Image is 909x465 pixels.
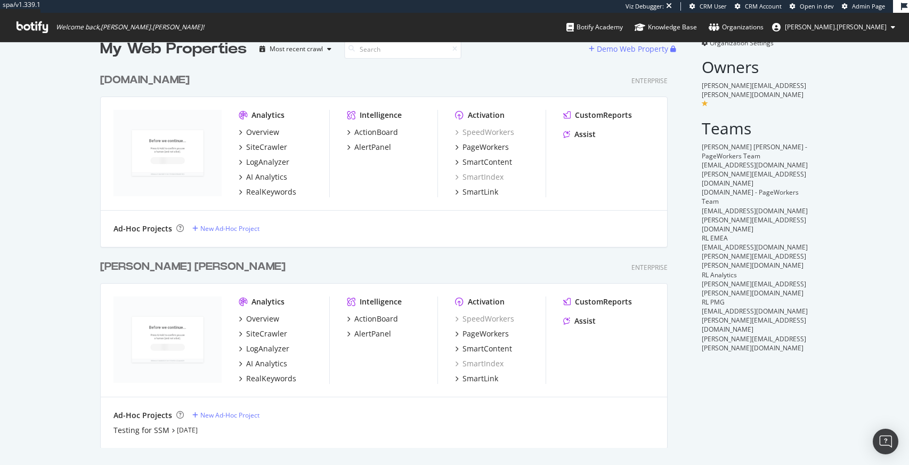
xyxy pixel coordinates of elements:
button: [PERSON_NAME].[PERSON_NAME] [764,19,904,36]
div: LogAnalyzer [246,157,289,167]
a: LogAnalyzer [239,157,289,167]
span: [PERSON_NAME][EMAIL_ADDRESS][DOMAIN_NAME] [702,215,806,234]
a: SiteCrawler [239,142,287,153]
a: AI Analytics [239,172,287,182]
div: SiteCrawler [246,142,287,153]
span: joe.mcdonald [785,22,887,31]
img: ralphlauren.com [113,296,222,383]
div: Botify Academy [566,22,623,33]
a: [DATE] [177,426,198,435]
div: SmartLink [462,373,498,384]
div: Intelligence [360,110,402,121]
a: SmartIndex [455,172,504,182]
div: Testing for SSM [113,425,169,436]
span: Welcome back, [PERSON_NAME].[PERSON_NAME] ! [56,23,204,31]
a: SmartLink [455,187,498,197]
a: SmartIndex [455,358,504,369]
a: AI Analytics [239,358,287,369]
span: [PERSON_NAME][EMAIL_ADDRESS][DOMAIN_NAME] [702,170,806,188]
div: AI Analytics [246,358,287,369]
div: ActionBoard [354,314,398,324]
div: PageWorkers [462,328,509,339]
a: CustomReports [563,110,632,121]
div: Viz Debugger: [626,2,664,11]
div: ActionBoard [354,127,398,138]
a: ActionBoard [347,314,398,324]
div: [PERSON_NAME] [PERSON_NAME] - PageWorkers Team [702,142,809,161]
div: Ad-Hoc Projects [113,410,172,421]
span: [PERSON_NAME][EMAIL_ADDRESS][DOMAIN_NAME] [702,316,806,334]
a: PageWorkers [455,328,509,339]
a: New Ad-Hoc Project [192,411,259,420]
a: Organizations [709,13,764,42]
div: RL Analytics [702,270,809,279]
div: Intelligence [360,296,402,307]
a: [DOMAIN_NAME] [100,73,194,88]
a: ActionBoard [347,127,398,138]
div: Analytics [251,296,285,307]
span: [EMAIL_ADDRESS][DOMAIN_NAME] [702,307,808,316]
div: grid [100,60,676,448]
h2: Teams [702,119,809,137]
a: New Ad-Hoc Project [192,224,259,233]
div: New Ad-Hoc Project [200,411,259,420]
div: Organizations [709,22,764,33]
a: SmartContent [455,343,512,354]
a: Knowledge Base [635,13,697,42]
a: SiteCrawler [239,328,287,339]
div: Assist [574,129,596,140]
a: SpeedWorkers [455,314,514,324]
div: Most recent crawl [270,46,323,52]
div: SmartContent [462,343,512,354]
div: [PERSON_NAME] [PERSON_NAME] [100,259,286,275]
a: SmartLink [455,373,498,384]
span: [EMAIL_ADDRESS][DOMAIN_NAME] [702,206,808,215]
div: SiteCrawler [246,328,287,339]
span: [EMAIL_ADDRESS][DOMAIN_NAME] [702,161,808,170]
div: Activation [468,296,505,307]
div: AI Analytics [246,172,287,182]
a: Open in dev [790,2,834,11]
div: New Ad-Hoc Project [200,224,259,233]
div: Ad-Hoc Projects [113,223,172,234]
div: Overview [246,314,279,324]
div: Activation [468,110,505,121]
div: Demo Web Property [597,44,668,54]
a: [PERSON_NAME] [PERSON_NAME] [100,259,290,275]
a: Assist [563,129,596,140]
a: RealKeywords [239,187,296,197]
a: PageWorkers [455,142,509,153]
div: Enterprise [631,263,668,272]
div: Enterprise [631,76,668,85]
a: Botify Academy [566,13,623,42]
span: CRM User [700,2,727,10]
div: [DOMAIN_NAME] [100,73,190,88]
div: Overview [246,127,279,138]
span: [PERSON_NAME][EMAIL_ADDRESS][PERSON_NAME][DOMAIN_NAME] [702,334,806,352]
a: AlertPanel [347,328,391,339]
div: SmartLink [462,187,498,197]
a: SpeedWorkers [455,127,514,138]
button: Demo Web Property [589,41,670,58]
a: Demo Web Property [589,44,670,53]
div: LogAnalyzer [246,343,289,354]
span: Organization Settings [710,38,774,47]
a: Admin Page [842,2,885,11]
a: AlertPanel [347,142,391,153]
div: CustomReports [575,296,632,307]
div: [DOMAIN_NAME] - PageWorkers Team [702,188,809,206]
span: CRM Account [745,2,782,10]
div: RL EMEA [702,234,809,243]
div: Knowledge Base [635,22,697,33]
span: [EMAIL_ADDRESS][DOMAIN_NAME] [702,243,808,252]
div: AlertPanel [354,142,391,153]
span: [PERSON_NAME][EMAIL_ADDRESS][PERSON_NAME][DOMAIN_NAME] [702,252,806,270]
a: Assist [563,316,596,326]
span: [PERSON_NAME][EMAIL_ADDRESS][PERSON_NAME][DOMAIN_NAME] [702,279,806,298]
a: RealKeywords [239,373,296,384]
span: Admin Page [852,2,885,10]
